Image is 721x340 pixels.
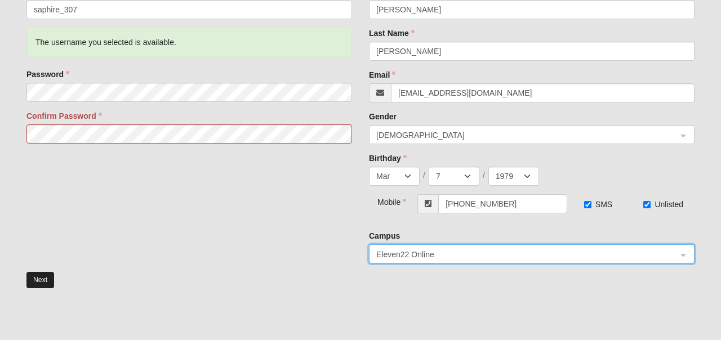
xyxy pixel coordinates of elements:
[369,28,415,39] label: Last Name
[483,169,485,181] span: /
[369,111,397,122] label: Gender
[26,69,69,80] label: Password
[369,194,396,208] div: Mobile
[584,201,591,208] input: SMS
[369,230,400,241] label: Campus
[369,153,407,164] label: Birthday
[423,169,425,181] span: /
[643,201,651,208] input: Unlisted
[655,200,683,209] span: Unlisted
[376,248,667,261] span: Eleven22 Online
[369,69,395,80] label: Email
[376,129,677,141] span: Female
[26,28,352,57] div: The username you selected is available.
[595,200,612,209] span: SMS
[26,110,102,122] label: Confirm Password
[26,272,54,288] button: Next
